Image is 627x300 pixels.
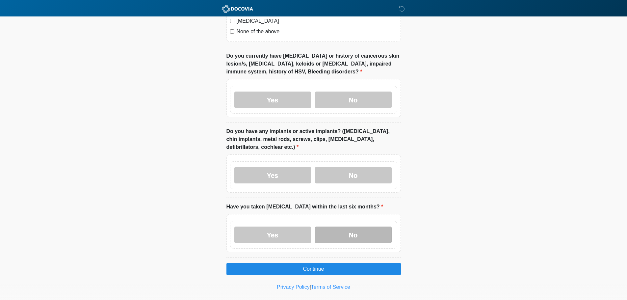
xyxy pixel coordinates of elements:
[310,284,311,290] a: |
[315,167,392,183] label: No
[230,29,234,34] input: None of the above
[230,19,234,23] input: [MEDICAL_DATA]
[226,52,401,76] label: Do you currently have [MEDICAL_DATA] or history of cancerous skin lesion/s, [MEDICAL_DATA], keloi...
[315,92,392,108] label: No
[226,263,401,275] button: Continue
[315,227,392,243] label: No
[234,92,311,108] label: Yes
[237,17,397,25] label: [MEDICAL_DATA]
[277,284,310,290] a: Privacy Policy
[311,284,350,290] a: Terms of Service
[220,5,255,13] img: ABC Med Spa- GFEase Logo
[237,28,397,36] label: None of the above
[226,203,383,211] label: Have you taken [MEDICAL_DATA] within the last six months?
[234,227,311,243] label: Yes
[234,167,311,183] label: Yes
[226,127,401,151] label: Do you have any implants or active implants? ([MEDICAL_DATA], chin implants, metal rods, screws, ...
